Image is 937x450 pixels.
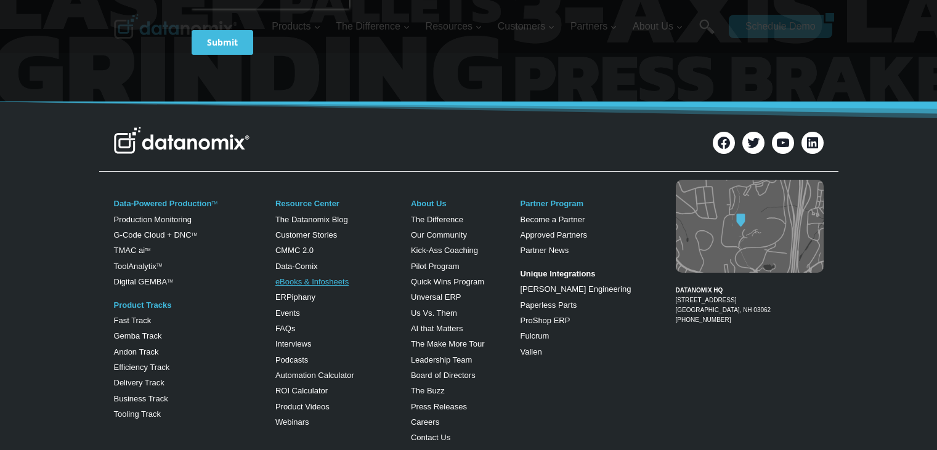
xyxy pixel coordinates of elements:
a: Digital GEMBATM [114,277,173,286]
figcaption: [PHONE_NUMBER] [676,276,824,325]
a: Customer Stories [275,230,337,239]
a: TM [211,201,217,205]
a: Fulcrum [520,331,549,340]
a: The Datanomix Blog [275,215,348,224]
a: Us Vs. Them [411,308,457,318]
a: The Difference [411,215,463,224]
span: Phone number [277,51,333,62]
sup: TM [167,279,172,283]
strong: DATANOMIX HQ [676,287,723,294]
a: Production Monitoring [114,215,192,224]
a: Events [275,308,300,318]
img: Datanomix Logo [114,127,249,154]
a: Paperless Parts [520,300,577,310]
a: Privacy Policy [168,275,208,283]
a: [STREET_ADDRESS][GEOGRAPHIC_DATA], NH 03062 [676,297,771,313]
span: Last Name [277,1,317,12]
a: ToolAnalytix [114,262,156,271]
a: ERPiphany [275,292,315,302]
a: Partner News [520,246,569,255]
a: Gemba Track [114,331,162,340]
a: About Us [411,199,447,208]
a: Approved Partners [520,230,586,239]
sup: TM [145,247,150,252]
img: Datanomix map image [676,180,824,273]
a: G-Code Cloud + DNCTM [114,230,197,239]
a: [PERSON_NAME] Engineering [520,284,631,294]
a: Product Tracks [114,300,172,310]
a: Become a Partner [520,215,585,224]
a: Data-Comix [275,262,318,271]
a: Terms [138,275,156,283]
a: Partner Program [520,199,583,208]
a: TMAC aiTM [114,246,151,255]
a: FAQs [275,324,296,333]
a: AI that Matters [411,324,463,333]
a: Data-Powered Production [114,199,212,208]
a: Fast Track [114,316,152,325]
a: eBooks & Infosheets [275,277,349,286]
a: Unversal ERP [411,292,461,302]
a: Kick-Ass Coaching [411,246,478,255]
sup: TM [192,232,197,236]
span: State/Region [277,152,325,163]
strong: Unique Integrations [520,269,595,278]
a: ProShop ERP [520,316,570,325]
a: Interviews [275,339,312,348]
a: Resource Center [275,199,339,208]
a: Our Community [411,230,467,239]
a: The Make More Tour [411,339,485,348]
a: CMMC 2.0 [275,246,314,255]
a: TM [156,263,162,267]
a: Pilot Program [411,262,460,271]
a: Quick Wins Program [411,277,484,286]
